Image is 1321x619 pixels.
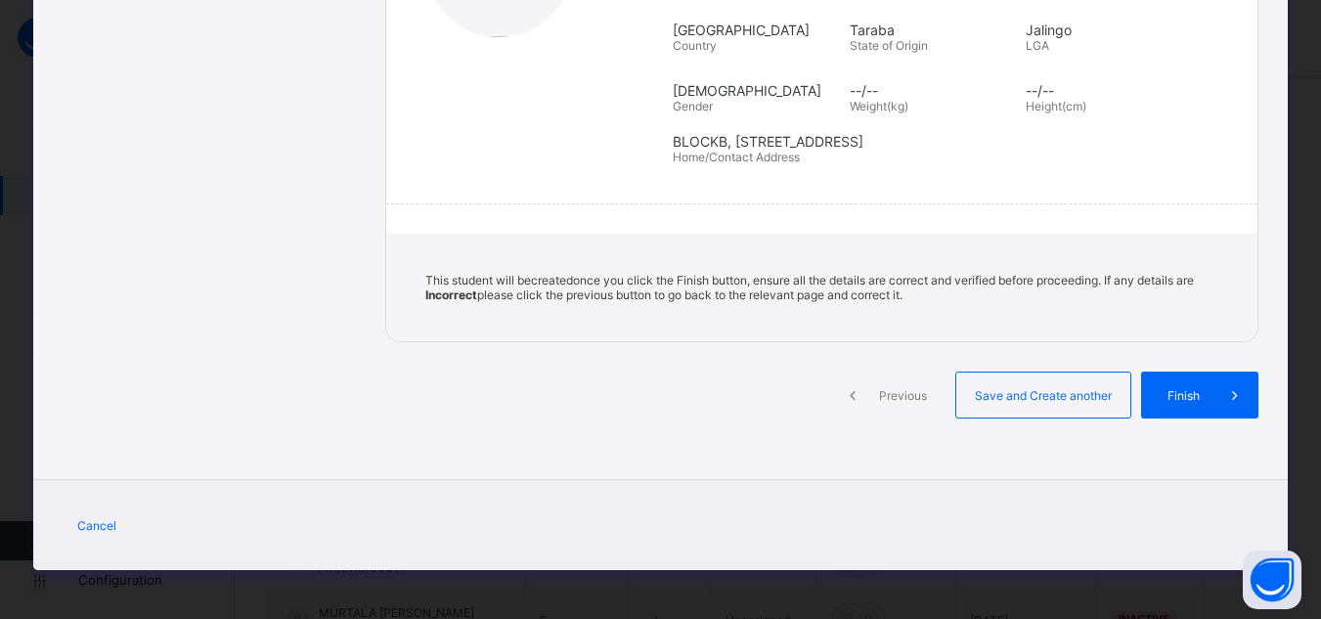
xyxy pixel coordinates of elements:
[1026,22,1192,38] span: Jalingo
[425,273,1194,302] span: This student will be created once you click the Finish button, ensure all the details are correct...
[971,388,1116,403] span: Save and Create another
[850,22,1016,38] span: Taraba
[673,99,713,113] span: Gender
[673,38,717,53] span: Country
[850,99,908,113] span: Weight(kg)
[673,82,839,99] span: [DEMOGRAPHIC_DATA]
[1156,388,1211,403] span: Finish
[673,22,839,38] span: [GEOGRAPHIC_DATA]
[1026,82,1192,99] span: --/--
[850,38,928,53] span: State of Origin
[673,150,800,164] span: Home/Contact Address
[1026,99,1086,113] span: Height(cm)
[673,133,1228,150] span: BLOCKB, [STREET_ADDRESS]
[1026,38,1049,53] span: LGA
[876,388,930,403] span: Previous
[850,82,1016,99] span: --/--
[425,287,477,302] b: Incorrect
[77,518,116,533] span: Cancel
[1243,551,1301,609] button: Open asap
